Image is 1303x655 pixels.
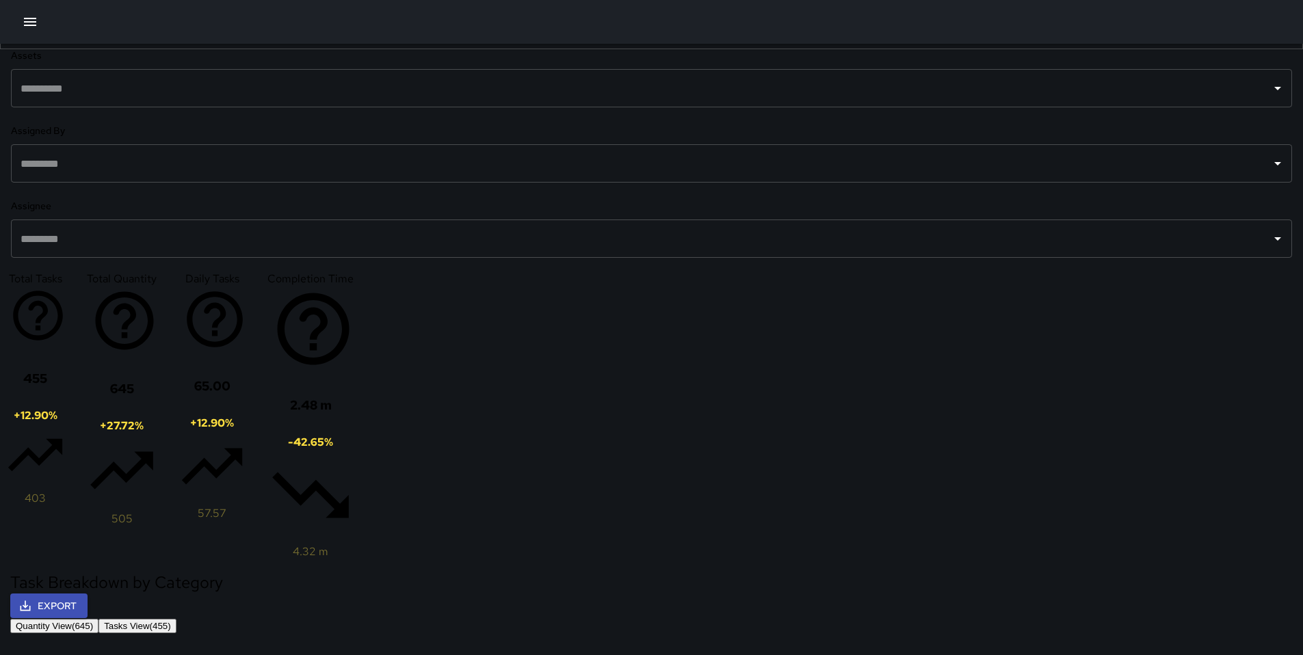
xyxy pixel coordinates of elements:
h3: 2.48 m [265,388,356,422]
button: Open [1268,79,1287,98]
svg: Total number of tasks in the selected period, compared to the previous period. [8,286,68,345]
button: Open [1268,154,1287,173]
h3: 455 [3,362,68,395]
svg: Average number of tasks per day in the selected period, compared to the previous period. [181,286,248,353]
h6: Assets [11,49,1292,64]
span: 57.57 [198,506,226,520]
span: 403 [25,491,46,505]
span: Total Tasks [9,271,62,286]
h5: Task Breakdown by Category [10,572,1293,593]
button: Open [1268,229,1287,248]
span: + 27.72 % [100,418,144,433]
span: 4.32 m [293,544,328,559]
button: Quantity View(645) [10,619,98,633]
span: + 12.90 % [14,408,57,423]
span: Completion Time [267,271,354,286]
h3: 65.00 [176,369,248,403]
span: Total Quantity [87,271,157,286]
span: Daily Tasks [185,271,239,286]
h6: Assignee [11,199,1292,214]
svg: Average time taken to complete tasks in the selected period, compared to the previous period. [270,286,356,372]
span: + 12.90 % [190,416,234,430]
h6: Assigned By [11,124,1292,139]
svg: Total task quantity in the selected period, compared to the previous period. [90,286,159,356]
h3: 645 [84,372,159,405]
span: 505 [111,511,133,526]
button: Export [10,593,88,619]
button: Tasks View(455) [98,619,176,633]
span: -42.65 % [288,435,333,449]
